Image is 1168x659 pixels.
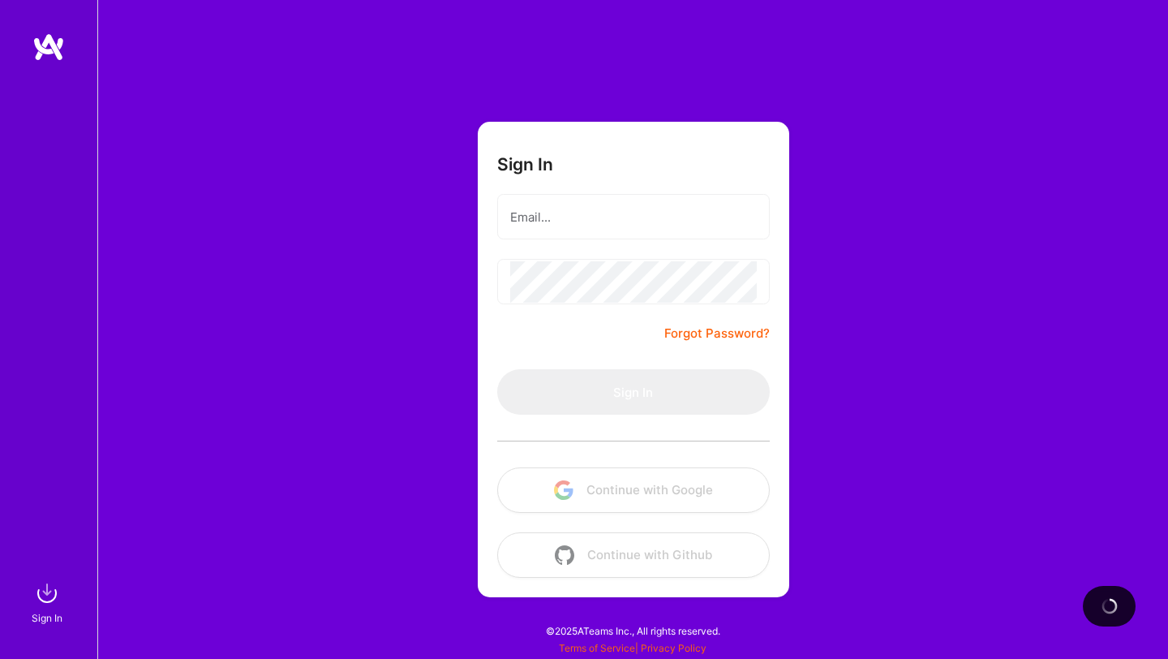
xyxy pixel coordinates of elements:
[664,324,770,343] a: Forgot Password?
[559,642,706,654] span: |
[497,369,770,415] button: Sign In
[32,609,62,627] div: Sign In
[554,480,573,500] img: icon
[32,32,65,62] img: logo
[641,642,706,654] a: Privacy Policy
[510,196,757,238] input: Email...
[555,545,574,565] img: icon
[497,532,770,578] button: Continue with Github
[559,642,635,654] a: Terms of Service
[97,610,1168,651] div: © 2025 ATeams Inc., All rights reserved.
[497,154,553,174] h3: Sign In
[31,577,63,609] img: sign in
[1100,597,1119,616] img: loading
[34,577,63,627] a: sign inSign In
[497,467,770,513] button: Continue with Google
